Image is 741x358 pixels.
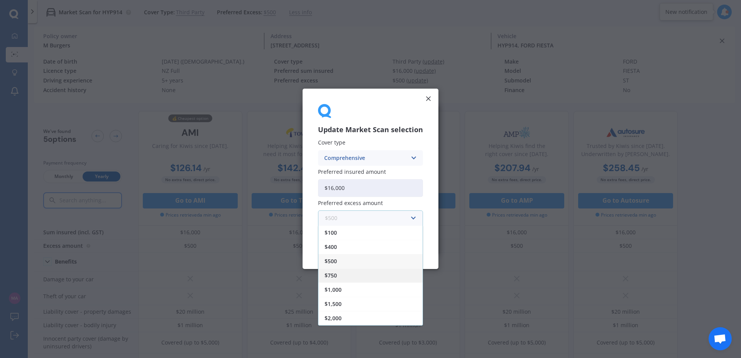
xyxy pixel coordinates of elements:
span: $750 [325,273,337,279]
input: Enter amount [318,179,423,197]
div: Open chat [709,327,732,350]
span: $1,000 [325,287,342,293]
span: $500 [325,259,337,264]
span: $100 [325,230,337,236]
span: $1,500 [325,302,342,307]
h3: Update Market Scan selection [318,126,423,134]
span: Preferred excess amount [318,200,383,207]
span: $400 [325,245,337,250]
div: Comprehensive [324,154,407,162]
span: Cover type [318,139,345,146]
span: $2,000 [325,316,342,321]
span: Preferred insured amount [318,168,386,175]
